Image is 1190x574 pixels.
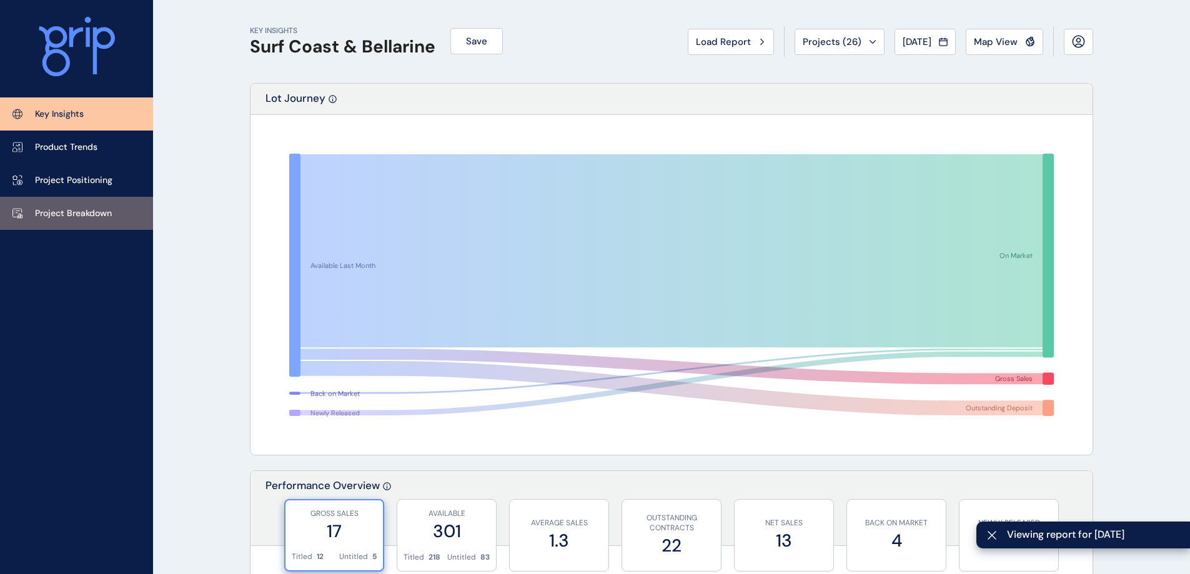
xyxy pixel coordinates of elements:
[803,36,861,48] span: Projects ( 26 )
[516,528,602,553] label: 1.3
[480,552,490,563] p: 83
[250,26,435,36] p: KEY INSIGHTS
[1007,528,1180,542] span: Viewing report for [DATE]
[974,36,1018,48] span: Map View
[795,29,885,55] button: Projects (26)
[741,518,827,528] p: NET SALES
[450,28,503,54] button: Save
[35,108,84,121] p: Key Insights
[372,552,377,562] p: 5
[35,141,97,154] p: Product Trends
[628,513,715,534] p: OUTSTANDING CONTRACTS
[688,29,774,55] button: Load Report
[35,174,112,187] p: Project Positioning
[696,36,751,48] span: Load Report
[853,528,940,553] label: 4
[466,35,487,47] span: Save
[966,528,1052,553] label: 9
[895,29,956,55] button: [DATE]
[903,36,931,48] span: [DATE]
[292,508,377,519] p: GROSS SALES
[292,519,377,543] label: 17
[966,518,1052,528] p: NEWLY RELEASED
[317,552,324,562] p: 12
[292,552,312,562] p: Titled
[404,519,490,543] label: 301
[265,478,380,545] p: Performance Overview
[516,518,602,528] p: AVERAGE SALES
[35,207,112,220] p: Project Breakdown
[250,36,435,57] h1: Surf Coast & Bellarine
[966,29,1043,55] button: Map View
[339,552,368,562] p: Untitled
[853,518,940,528] p: BACK ON MARKET
[429,552,440,563] p: 218
[404,508,490,519] p: AVAILABLE
[404,552,424,563] p: Titled
[741,528,827,553] label: 13
[447,552,476,563] p: Untitled
[265,91,325,114] p: Lot Journey
[628,533,715,558] label: 22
